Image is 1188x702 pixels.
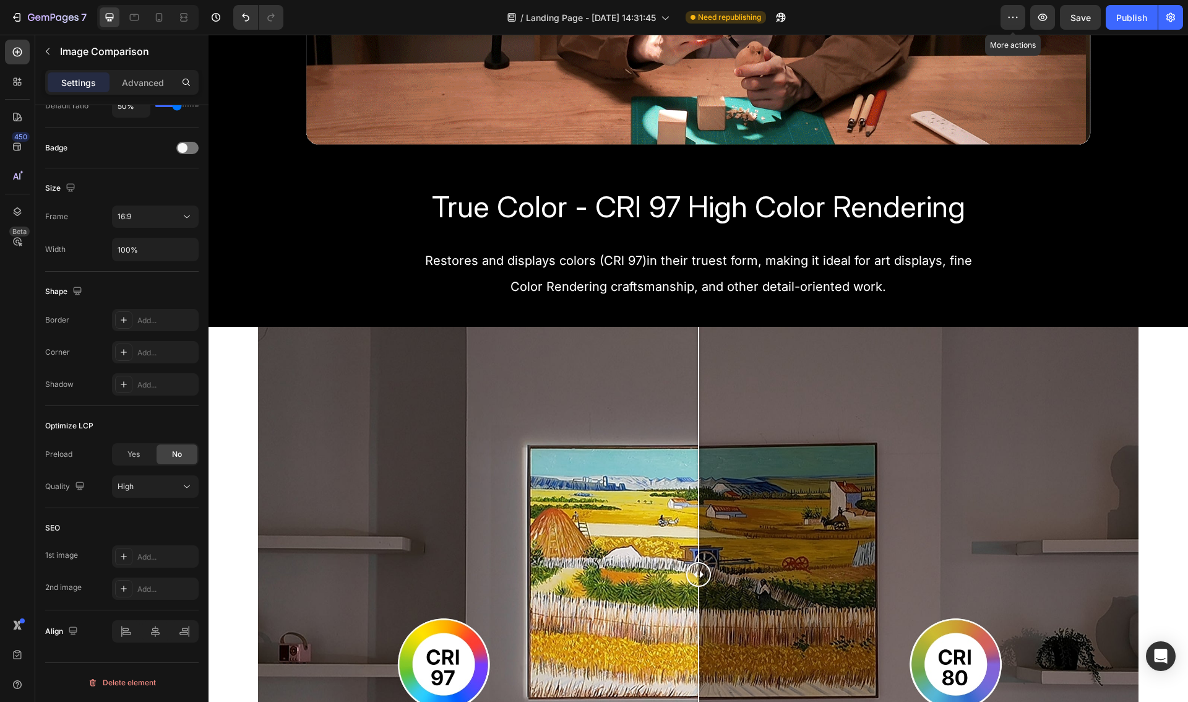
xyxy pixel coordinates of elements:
[45,379,74,390] div: Shadow
[45,673,199,693] button: Delete element
[12,132,30,142] div: 450
[137,347,196,358] div: Add...
[113,95,150,117] input: Auto
[1146,641,1176,671] div: Open Intercom Messenger
[5,5,92,30] button: 7
[137,315,196,326] div: Add...
[1106,5,1158,30] button: Publish
[45,314,69,326] div: Border
[45,582,82,593] div: 2nd image
[61,76,96,89] p: Settings
[45,623,80,640] div: Align
[217,219,764,233] span: Restores and displays colors (CRl 97)in their truest form, making it ideal for art displays, fine
[137,552,196,563] div: Add...
[45,449,72,460] div: Preload
[1070,12,1091,23] span: Save
[45,100,88,111] div: Default ratio
[209,35,1188,702] iframe: Design area
[118,482,134,491] span: High
[112,206,199,228] button: 16:9
[45,244,66,255] div: Width
[112,475,199,498] button: High
[45,142,67,154] div: Badge
[45,550,78,561] div: 1st image
[45,284,85,300] div: Shape
[45,420,93,431] div: Optimize LCP
[122,76,164,89] p: Advanced
[113,238,198,261] input: Auto
[526,11,656,24] span: Landing Page - [DATE] 14:31:45
[137,584,196,595] div: Add...
[45,479,87,495] div: Quality
[45,211,68,222] div: Frame
[118,212,131,221] span: 16:9
[223,154,757,190] span: True Color - CRI 97 High Color Rendering
[1060,5,1101,30] button: Save
[88,675,156,690] div: Delete element
[1116,11,1147,24] div: Publish
[60,44,194,59] p: Image Comparison
[45,180,78,197] div: Size
[520,11,523,24] span: /
[45,522,60,534] div: SEO
[302,245,678,259] span: Color Rendering craftsmanship, and other detail-oriented work.
[9,227,30,236] div: Beta
[698,12,761,23] span: Need republishing
[81,10,87,25] p: 7
[172,449,182,460] span: No
[127,449,140,460] span: Yes
[45,347,70,358] div: Corner
[137,379,196,391] div: Add...
[233,5,283,30] div: Undo/Redo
